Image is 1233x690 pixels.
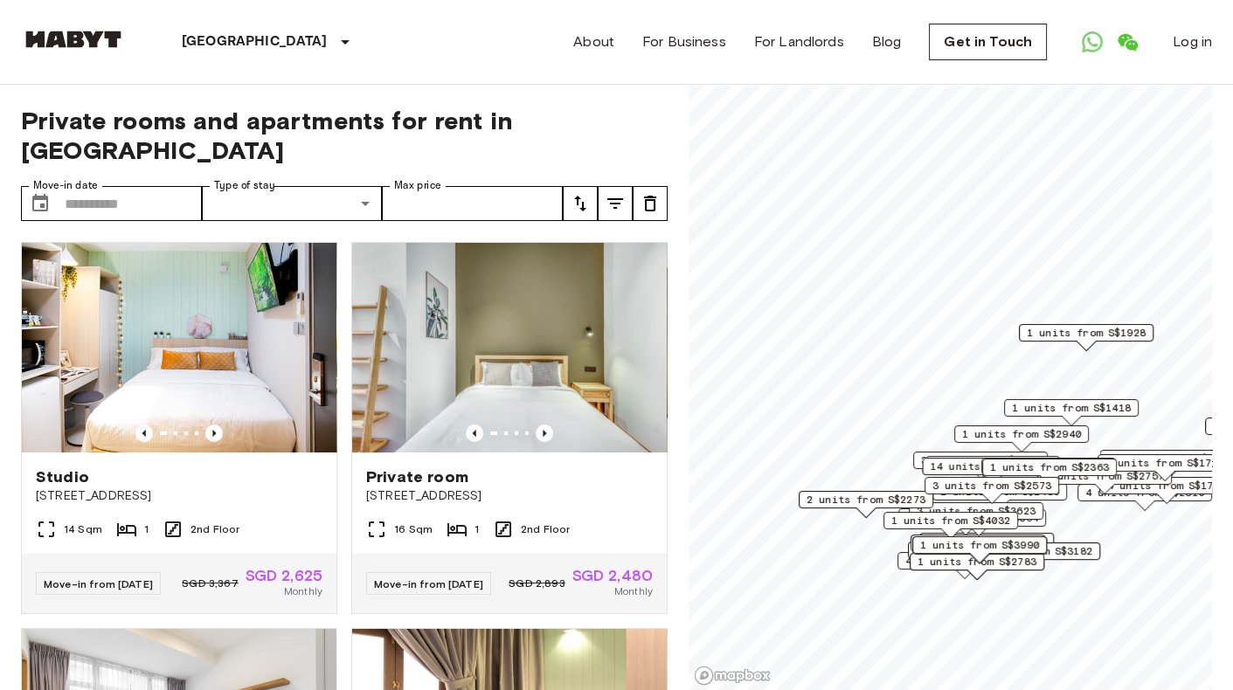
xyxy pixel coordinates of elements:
[44,577,153,590] span: Move-in from [DATE]
[205,424,223,442] button: Previous image
[144,521,149,537] span: 1
[21,31,126,48] img: Habyt
[929,24,1047,60] a: Get in Touch
[474,521,479,537] span: 1
[182,31,328,52] p: [GEOGRAPHIC_DATA]
[394,521,433,537] span: 16 Sqm
[366,487,653,505] span: [STREET_ADDRESS]
[246,568,322,583] span: SGD 2,625
[563,186,598,221] button: tune
[1004,399,1139,426] div: Map marker
[1077,484,1212,511] div: Map marker
[1107,451,1232,466] span: 17 units from S$1480
[910,553,1044,580] div: Map marker
[911,535,1045,562] div: Map marker
[573,31,614,52] a: About
[922,458,1063,485] div: Map marker
[891,513,1010,528] span: 1 units from S$4032
[872,31,902,52] a: Blog
[933,457,1052,473] span: 3 units from S$3024
[1019,324,1153,351] div: Map marker
[23,186,58,221] button: Choose date
[214,178,275,193] label: Type of stay
[954,425,1089,452] div: Map marker
[642,31,726,52] a: For Business
[521,521,570,537] span: 2nd Floor
[799,491,933,518] div: Map marker
[1110,24,1145,59] a: Open WeChat
[807,492,925,507] span: 2 units from S$2273
[351,242,668,614] a: Marketing picture of unit SG-01-021-008-01Previous imagePrevious imagePrivate room[STREET_ADDRESS...
[1098,454,1232,481] div: Map marker
[913,452,1048,479] div: Map marker
[374,577,483,590] span: Move-in from [DATE]
[36,466,89,487] span: Studio
[990,459,1109,475] span: 1 units from S$2363
[932,478,1051,493] span: 3 units from S$2573
[909,502,1043,529] div: Map marker
[912,536,1047,563] div: Map marker
[920,537,1039,553] span: 1 units from S$3990
[1105,455,1224,471] span: 1 units from S$1715
[352,243,667,452] img: Marketing picture of unit SG-01-021-008-01
[973,543,1092,559] span: 1 units from S$3182
[917,503,1036,519] span: 3 units from S$3623
[921,452,1040,468] span: 3 units from S$1764
[64,521,102,537] span: 14 Sqm
[21,106,668,165] span: Private rooms and apartments for rent in [GEOGRAPHIC_DATA]
[1027,325,1146,341] span: 1 units from S$1928
[509,576,565,591] span: SGD 2,893
[1012,400,1131,416] span: 1 units from S$1418
[466,424,483,442] button: Previous image
[633,186,668,221] button: tune
[908,542,1043,569] div: Map marker
[394,178,441,193] label: Max price
[911,509,1046,536] div: Map marker
[1173,31,1212,52] a: Log in
[182,576,238,591] span: SGD 3,367
[905,553,1024,569] span: 4 units from S$1680
[932,483,1067,510] div: Map marker
[754,31,844,52] a: For Landlords
[36,487,322,505] span: [STREET_ADDRESS]
[33,178,98,193] label: Move-in date
[572,568,653,583] span: SGD 2,480
[930,459,1055,474] span: 14 units from S$2348
[614,583,653,599] span: Monthly
[135,424,153,442] button: Previous image
[982,459,1117,486] div: Map marker
[284,583,322,599] span: Monthly
[21,242,337,614] a: Marketing picture of unit SG-01-111-002-001Previous imagePrevious imageStudio[STREET_ADDRESS]14 S...
[1075,24,1110,59] a: Open WhatsApp
[925,456,1060,483] div: Map marker
[536,424,553,442] button: Previous image
[919,533,1054,560] div: Map marker
[962,426,1081,442] span: 1 units from S$2940
[966,542,1100,569] div: Map marker
[897,552,1032,579] div: Map marker
[190,521,239,537] span: 2nd Floor
[366,466,468,487] span: Private room
[22,243,336,452] img: Marketing picture of unit SG-01-111-002-001
[925,477,1059,504] div: Map marker
[598,186,633,221] button: tune
[694,666,771,686] a: Mapbox logo
[981,458,1116,485] div: Map marker
[883,512,1018,539] div: Map marker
